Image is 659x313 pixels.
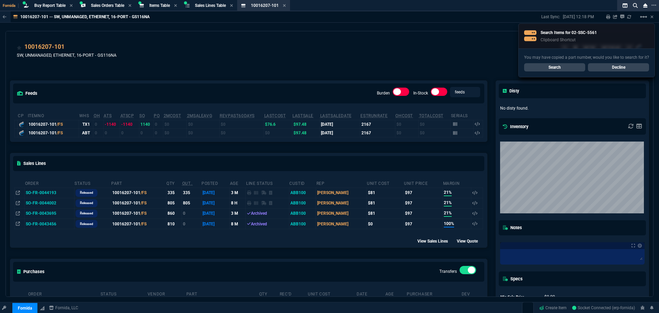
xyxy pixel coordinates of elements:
abbr: The last SO Inv price. No time limit. (ignore zeros) [292,113,313,118]
h5: Notes [503,224,522,231]
span: Socket Connected (erp-fornida) [572,305,635,310]
abbr: Total sales within a 30 day window based on last time there was inventory [360,113,388,118]
td: 805 [166,198,182,208]
h5: Inventory [503,123,528,130]
div: In-Stock [431,88,447,99]
p: No disty found. [500,105,645,111]
span: 21% [444,210,452,217]
th: Order [28,289,100,299]
td: 0 [93,128,104,137]
td: 0 [153,128,163,137]
th: WHS [79,110,93,120]
label: Burden [377,91,390,96]
td: $0 [163,128,187,137]
td: $0 [264,128,292,137]
td: ABB100 [289,208,316,219]
td: SO-FR-0044193 [25,188,74,198]
div: $0 [368,221,403,227]
nx-icon: Back to Table [3,14,7,19]
abbr: Total units on open Purchase Orders [154,113,160,118]
div: Archived [247,210,288,216]
h5: Specs [503,276,523,282]
nx-icon: Close Tab [283,3,286,9]
th: Rep [316,178,367,188]
td: 8 M [230,219,246,229]
nx-icon: Open In Opposite Panel [16,190,20,195]
nx-icon: Open In Opposite Panel [16,201,20,205]
td: 1140 [139,120,153,128]
p: Released [80,190,93,195]
nx-icon: Search [630,1,640,10]
td: 0 [139,128,153,137]
th: QTY [166,178,182,188]
label: Transfers [439,269,457,274]
div: Transfers [460,266,476,277]
td: 0 [182,219,201,229]
nx-icon: Split Panels [620,1,630,10]
div: $81 [368,190,403,196]
th: Date [356,289,385,299]
abbr: Total units in inventory. [94,113,100,118]
th: Part [111,178,166,188]
th: Status [74,178,111,188]
td: $97 [404,208,442,219]
h5: Purchases [17,268,45,275]
span: /FS [140,201,147,205]
span: /FS [140,222,147,226]
th: Vendor [147,289,186,299]
td: $0 [395,128,418,137]
th: Age [385,289,406,299]
mat-icon: Example home icon [639,13,648,21]
th: Serials [451,110,474,120]
td: -1140 [103,120,120,128]
td: $97 [404,219,442,229]
p: 10016207-101 -- SW, UNMANAGED, ETHERNET, 16-PORT - GS116NA [20,14,150,20]
td: 805 [182,198,201,208]
nx-icon: Close Tab [128,3,131,9]
span: /FS [57,122,63,127]
td: ABB100 [289,198,316,208]
nx-icon: Open In Opposite Panel [16,211,20,216]
th: Posted [201,178,230,188]
span: 21% [444,200,452,206]
td: $76.6 [264,120,292,128]
div: $81 [368,210,403,216]
td: $97 [404,188,442,198]
nx-icon: Open New Tab [651,2,656,9]
nx-icon: Open In Opposite Panel [16,222,20,226]
th: Order [25,178,74,188]
td: SO-FR-0043456 [25,219,74,229]
abbr: Total units in inventory => minus on SO => plus on PO [104,113,112,118]
abbr: Avg cost of all PO invoices for 2 months [164,113,181,118]
td: SO-FR-0043695 [25,208,74,219]
nx-icon: Close Tab [70,3,73,9]
abbr: Total Cost of Units on Hand [419,113,443,118]
label: In-Stock [413,91,428,96]
div: View Quote [457,237,484,244]
a: Decline [588,63,649,71]
td: $0 [419,128,451,137]
span: 100% [444,221,454,227]
td: Min Sale Price [500,293,538,301]
th: Unit Cost [308,289,356,299]
td: 0 [153,120,163,128]
td: $0 [219,128,264,137]
th: Part [186,289,259,299]
td: 335 [166,188,182,198]
nx-icon: Close Tab [230,3,233,9]
td: 335 [182,188,201,198]
div: Burden [393,88,409,99]
span: Items Table [149,3,170,8]
td: [DATE] [320,120,360,128]
td: [PERSON_NAME] [316,219,367,229]
th: cp [18,110,27,120]
th: Status [100,289,147,299]
a: Hide Workbench [650,14,654,20]
th: CustId [289,178,316,188]
td: 0 [93,120,104,128]
abbr: Total revenue past 60 days [220,113,255,118]
td: 0 [120,128,139,137]
td: $97.48 [292,128,320,137]
p: Released [80,221,93,227]
span: 0 [544,294,555,299]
